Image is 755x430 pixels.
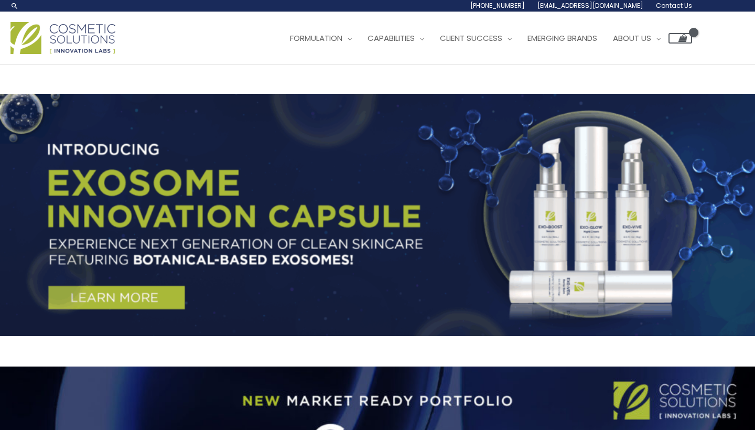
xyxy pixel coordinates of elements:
span: Contact Us [656,1,692,10]
a: About Us [605,23,668,54]
a: View Shopping Cart, empty [668,33,692,44]
span: Client Success [440,33,502,44]
a: Formulation [282,23,360,54]
span: [EMAIL_ADDRESS][DOMAIN_NAME] [537,1,643,10]
a: Capabilities [360,23,432,54]
a: Emerging Brands [520,23,605,54]
span: [PHONE_NUMBER] [470,1,525,10]
span: Emerging Brands [527,33,597,44]
nav: Site Navigation [274,23,692,54]
span: Formulation [290,33,342,44]
span: About Us [613,33,651,44]
img: Cosmetic Solutions Logo [10,22,115,54]
a: Search icon link [10,2,19,10]
a: Client Success [432,23,520,54]
span: Capabilities [368,33,415,44]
